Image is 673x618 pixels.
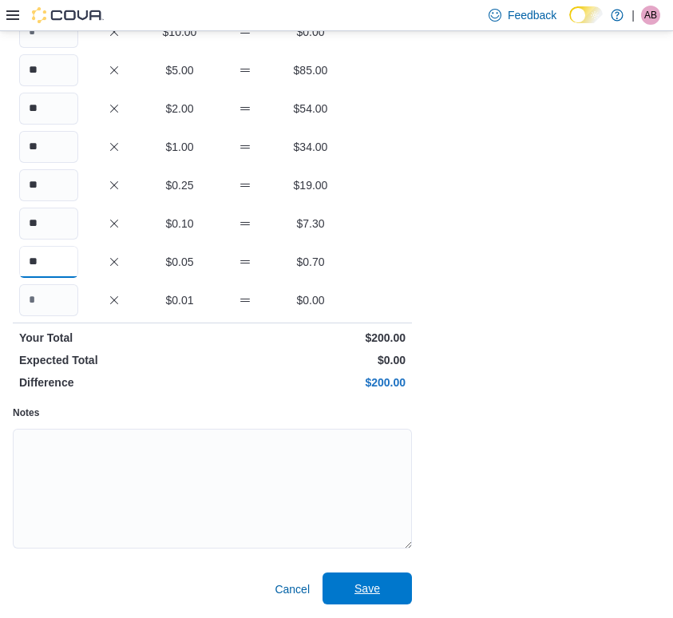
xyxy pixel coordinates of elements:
[216,374,406,390] p: $200.00
[19,246,78,278] input: Quantity
[281,24,340,40] p: $0.00
[150,101,209,117] p: $2.00
[19,374,209,390] p: Difference
[268,573,316,605] button: Cancel
[32,7,104,23] img: Cova
[644,6,657,25] span: AB
[19,54,78,86] input: Quantity
[281,292,340,308] p: $0.00
[19,208,78,240] input: Quantity
[508,7,556,23] span: Feedback
[19,169,78,201] input: Quantity
[19,330,209,346] p: Your Total
[150,177,209,193] p: $0.25
[150,139,209,155] p: $1.00
[641,6,660,25] div: Ashley Boychuk
[216,330,406,346] p: $200.00
[323,572,412,604] button: Save
[281,177,340,193] p: $19.00
[569,6,603,23] input: Dark Mode
[281,101,340,117] p: $54.00
[19,284,78,316] input: Quantity
[150,62,209,78] p: $5.00
[150,292,209,308] p: $0.01
[631,6,635,25] p: |
[216,352,406,368] p: $0.00
[275,581,310,597] span: Cancel
[13,406,39,419] label: Notes
[281,62,340,78] p: $85.00
[150,24,209,40] p: $10.00
[281,216,340,232] p: $7.30
[354,580,380,596] span: Save
[19,131,78,163] input: Quantity
[150,254,209,270] p: $0.05
[569,23,570,24] span: Dark Mode
[281,139,340,155] p: $34.00
[19,16,78,48] input: Quantity
[19,352,209,368] p: Expected Total
[281,254,340,270] p: $0.70
[19,93,78,125] input: Quantity
[150,216,209,232] p: $0.10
